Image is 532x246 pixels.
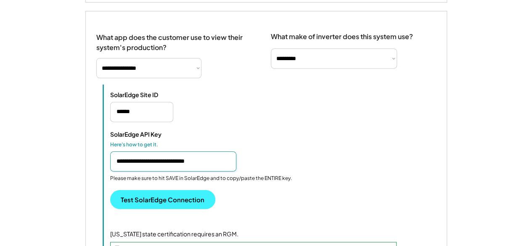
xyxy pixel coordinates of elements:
div: Please make sure to hit SAVE in SolarEdge and to copy/paste the ENTIRE key. [110,175,292,182]
div: Here's how to get it. [110,141,194,148]
div: What make of inverter does this system use? [271,24,413,43]
div: SolarEdge API Key [110,130,194,138]
button: Test SolarEdge Connection [110,190,215,209]
div: What app does the customer use to view their system's production? [96,24,254,53]
div: [US_STATE] state certification requires an RGM. [110,230,436,238]
div: SolarEdge Site ID [110,91,194,98]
